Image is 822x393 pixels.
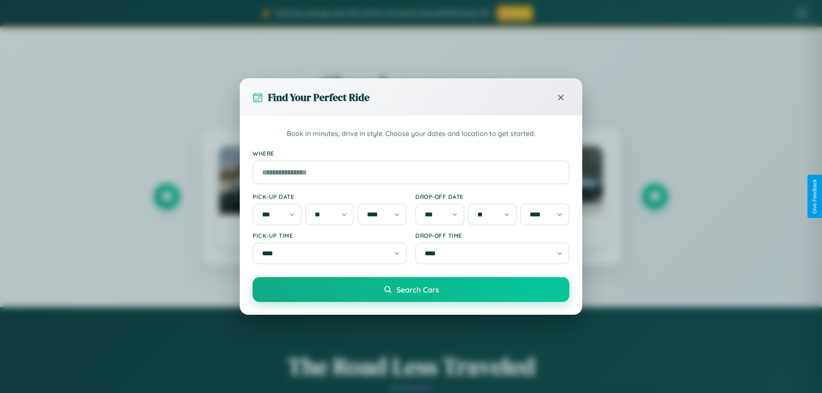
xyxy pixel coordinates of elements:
[415,193,569,200] label: Drop-off Date
[396,285,439,294] span: Search Cars
[415,232,569,239] label: Drop-off Time
[253,232,407,239] label: Pick-up Time
[253,128,569,139] p: Book in minutes, drive in style. Choose your dates and location to get started.
[253,193,407,200] label: Pick-up Date
[268,90,369,104] h3: Find Your Perfect Ride
[253,277,569,302] button: Search Cars
[253,150,569,157] label: Where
